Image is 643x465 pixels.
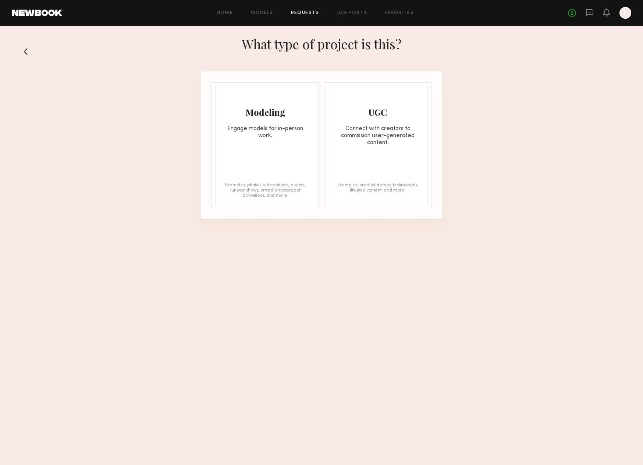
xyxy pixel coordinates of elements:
[328,106,427,118] div: UGC
[217,11,233,15] a: Home
[619,7,631,19] a: L
[291,11,319,15] a: Requests
[385,11,414,15] a: Favorites
[251,11,273,15] a: Models
[216,125,315,139] div: Engage models for in-person work.
[337,11,367,15] a: Job Posts
[242,35,401,53] h1: What type of project is this?
[328,125,427,146] div: Connect with creators to commission user-generated content.
[223,183,308,197] div: Examples: photo / video shoots, events, runway shows, brand ambassador activations, and more.
[335,183,420,197] div: Examples: product demos, testimonials, lifestyle content, and more.
[216,106,315,118] div: Modeling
